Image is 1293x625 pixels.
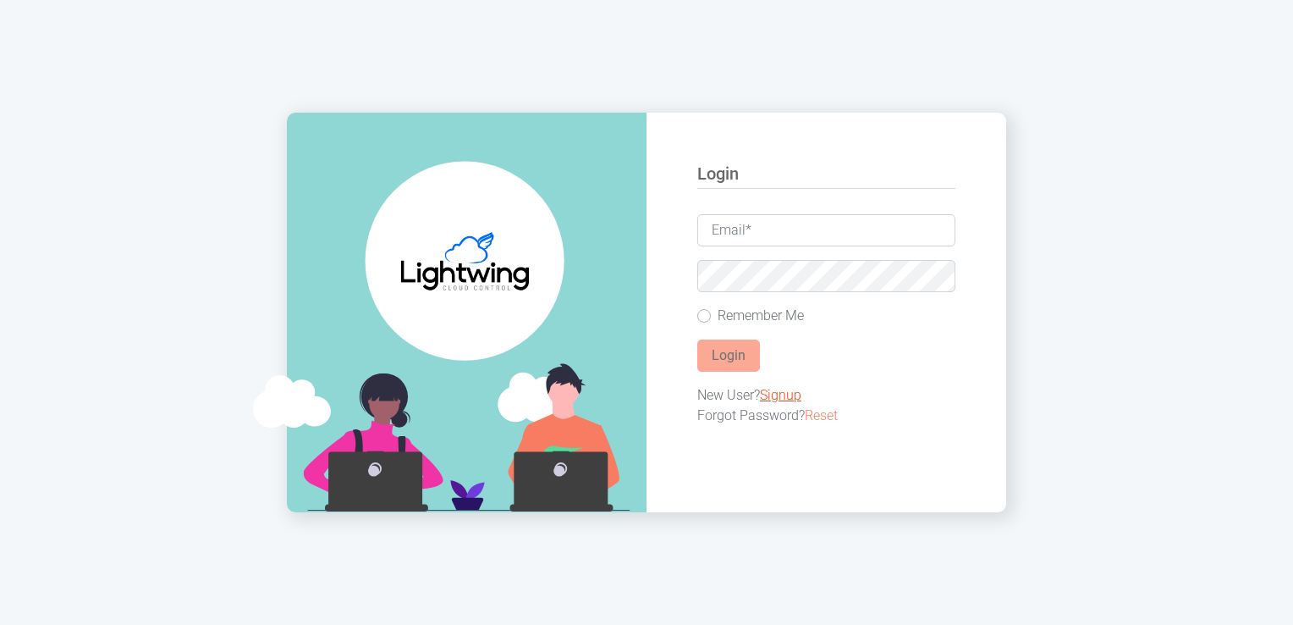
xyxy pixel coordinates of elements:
input: Email* [697,214,955,246]
h5: Login [697,163,955,189]
a: Reset [805,407,838,423]
div: New User? [697,385,955,406]
div: Forgot Password? [697,406,955,426]
a: Signup [760,387,801,403]
button: Login [697,340,760,372]
label: Remember Me [718,306,804,326]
